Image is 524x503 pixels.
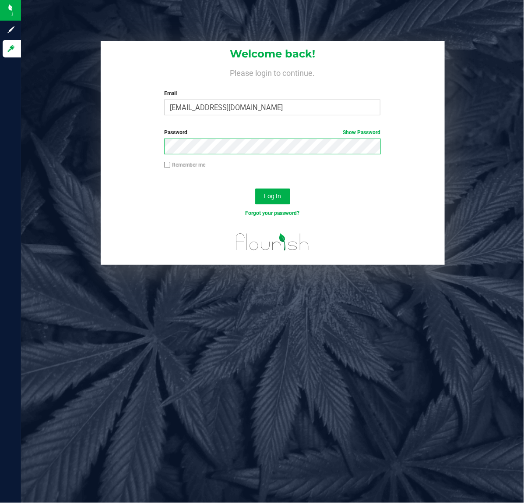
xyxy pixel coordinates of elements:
input: Remember me [164,162,170,168]
a: Show Password [343,129,380,136]
label: Remember me [164,161,205,169]
a: Forgot your password? [245,210,299,216]
span: Password [164,129,187,136]
span: Log In [264,193,281,200]
button: Log In [255,189,290,204]
h1: Welcome back! [101,48,445,60]
label: Email [164,89,380,97]
inline-svg: Log in [7,44,15,53]
inline-svg: Sign up [7,25,15,34]
h4: Please login to continue. [101,67,445,77]
img: flourish_logo.svg [229,226,316,258]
